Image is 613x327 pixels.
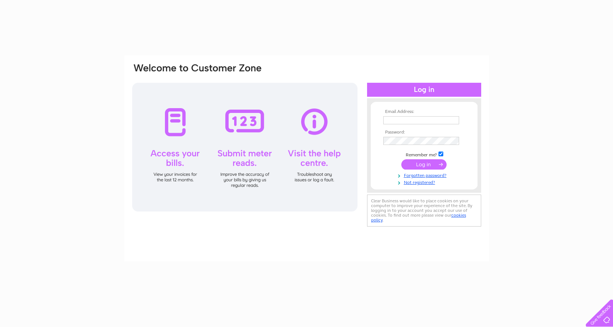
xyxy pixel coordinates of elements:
th: Email Address: [381,109,467,114]
td: Remember me? [381,150,467,158]
a: cookies policy [371,213,466,223]
a: Forgotten password? [383,171,467,178]
div: Clear Business would like to place cookies on your computer to improve your experience of the sit... [367,195,481,227]
th: Password: [381,130,467,135]
input: Submit [401,159,447,170]
a: Not registered? [383,178,467,185]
